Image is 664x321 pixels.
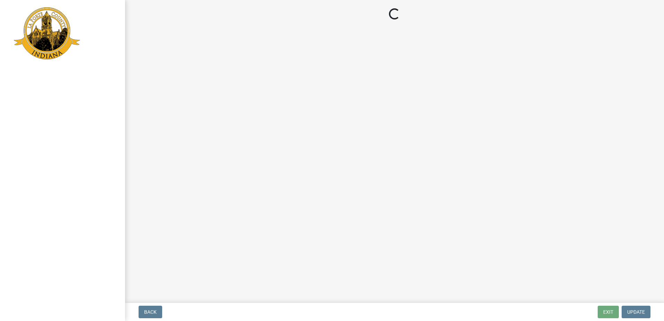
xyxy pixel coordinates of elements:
[14,7,80,59] img: La Porte County, Indiana
[139,306,162,318] button: Back
[627,309,645,315] span: Update
[598,306,619,318] button: Exit
[622,306,650,318] button: Update
[144,309,157,315] span: Back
